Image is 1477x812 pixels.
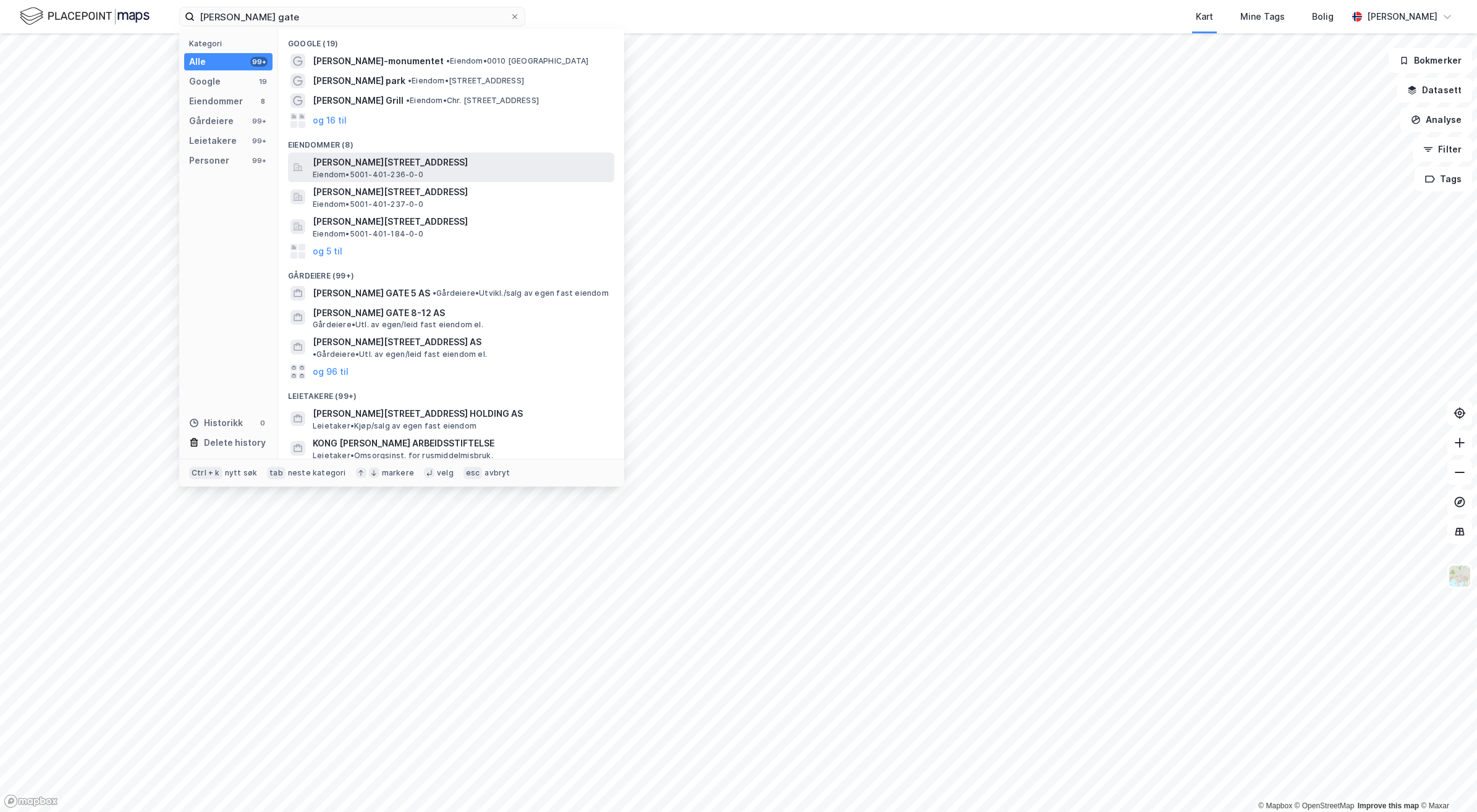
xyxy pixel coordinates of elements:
div: Mine Tags [1240,9,1285,24]
span: Eiendom • 0010 [GEOGRAPHIC_DATA] [446,56,588,66]
div: nytt søk [225,468,258,478]
button: Tags [1415,167,1472,191]
div: Gårdeiere (99+) [278,261,624,283]
div: Google (19) [278,29,624,51]
button: Analyse [1400,107,1472,132]
span: [PERSON_NAME][STREET_ADDRESS] [313,185,609,199]
img: logo.f888ab2527a4732fd821a326f86c7f29.svg [20,6,150,27]
a: OpenStreetMap [1295,802,1355,810]
img: Z [1448,564,1471,588]
button: Filter [1413,137,1472,162]
span: Gårdeiere • Utl. av egen/leid fast eiendom el. [313,349,487,359]
div: [PERSON_NAME] [1367,9,1437,24]
div: Leietakere (99+) [278,382,624,404]
span: Leietaker • Kjøp/salg av egen fast eiendom [313,421,476,431]
span: [PERSON_NAME] GATE 5 AS [313,286,430,301]
span: [PERSON_NAME] park [313,73,405,88]
div: 19 [258,77,268,86]
button: og 16 til [313,113,347,128]
a: Improve this map [1358,802,1419,810]
span: [PERSON_NAME]-monumentet [313,54,444,69]
span: KONG [PERSON_NAME] ARBEIDSSTIFTELSE [313,436,609,451]
div: 0 [258,418,268,428]
span: [PERSON_NAME] Grill [313,93,404,108]
button: og 96 til [313,364,349,379]
span: Eiendom • 5001-401-237-0-0 [313,199,423,209]
div: Eiendommer (8) [278,130,624,153]
button: Bokmerker [1389,48,1472,73]
div: 99+ [250,136,268,146]
span: [PERSON_NAME][STREET_ADDRESS] AS [313,335,481,349]
span: [PERSON_NAME][STREET_ADDRESS] [313,214,609,229]
div: Personer [189,153,229,168]
span: Eiendom • 5001-401-236-0-0 [313,170,423,180]
div: Bolig [1312,9,1334,24]
div: Kart [1196,9,1213,24]
span: • [408,76,412,85]
span: Leietaker • Omsorgsinst. for rusmiddelmisbruk. [313,451,493,461]
span: [PERSON_NAME][STREET_ADDRESS] [313,155,609,170]
span: Eiendom • 5001-401-184-0-0 [313,229,423,239]
div: Kategori [189,39,273,48]
div: Historikk [189,416,243,430]
span: • [406,96,410,105]
div: avbryt [485,468,510,478]
span: • [313,349,316,359]
button: Datasett [1397,78,1472,103]
button: og 5 til [313,244,342,259]
div: Alle [189,54,206,69]
span: Eiendom • Chr. [STREET_ADDRESS] [406,96,539,106]
div: Kontrollprogram for chat [1415,753,1477,812]
div: Eiendommer [189,94,243,109]
div: Leietakere [189,133,237,148]
div: velg [437,468,454,478]
div: 99+ [250,116,268,126]
div: Delete history [204,435,266,450]
span: • [433,288,436,298]
input: Søk på adresse, matrikkel, gårdeiere, leietakere eller personer [195,7,510,26]
div: Gårdeiere [189,114,234,128]
span: [PERSON_NAME][STREET_ADDRESS] HOLDING AS [313,406,609,421]
span: • [446,56,450,65]
div: Ctrl + k [189,467,222,479]
div: 8 [258,96,268,106]
div: esc [463,467,483,479]
a: Mapbox [1258,802,1292,810]
div: 99+ [250,57,268,67]
span: [PERSON_NAME] GATE 8-12 AS [313,306,609,320]
iframe: Chat Widget [1415,753,1477,812]
div: 99+ [250,156,268,165]
span: Gårdeiere • Utl. av egen/leid fast eiendom el. [313,320,483,330]
span: Gårdeiere • Utvikl./salg av egen fast eiendom [433,288,609,298]
div: markere [382,468,414,478]
div: tab [267,467,286,479]
div: neste kategori [288,468,346,478]
span: Eiendom • [STREET_ADDRESS] [408,76,524,86]
a: Mapbox homepage [4,794,58,808]
div: Google [189,74,221,89]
